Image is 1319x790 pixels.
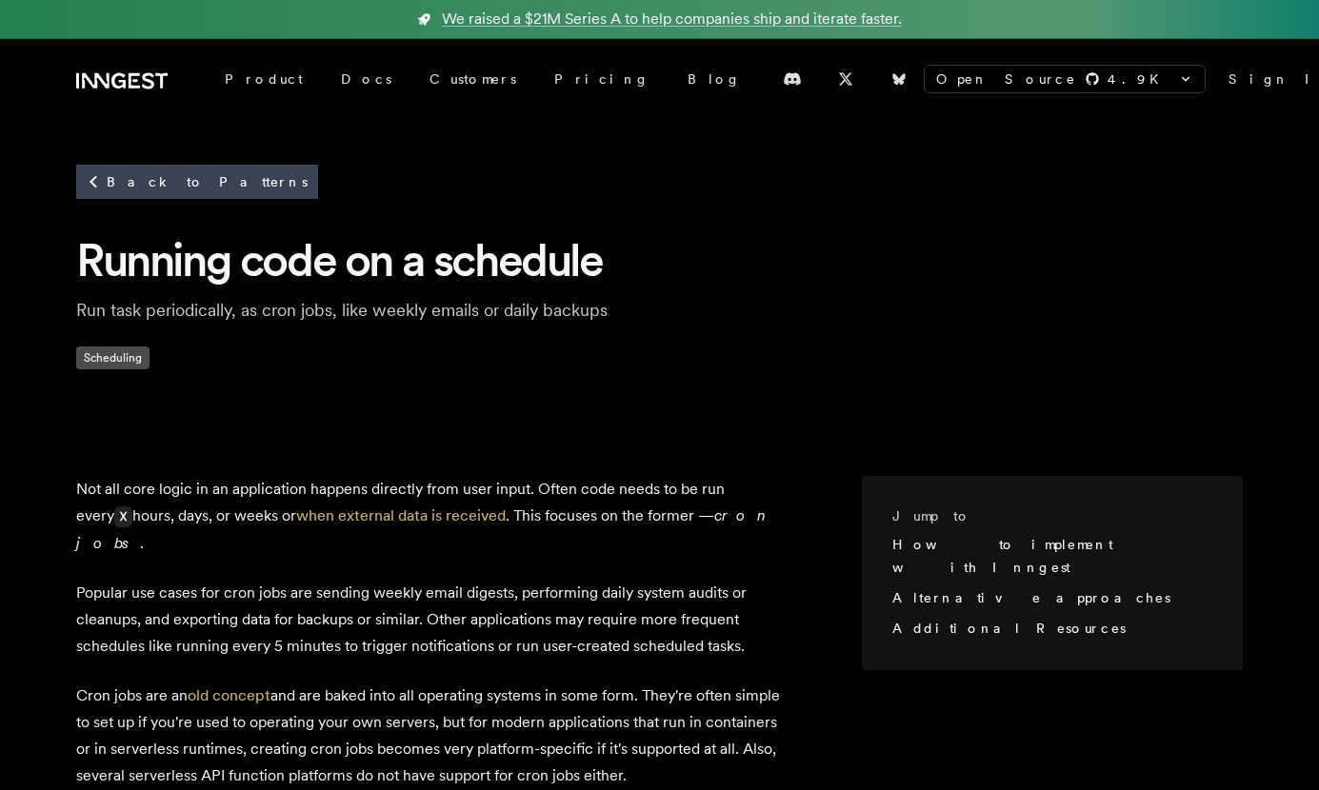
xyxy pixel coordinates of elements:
p: Cron jobs are an and are baked into all operating systems in some form. They're often simple to s... [76,682,786,789]
span: Open Source [936,69,1077,89]
a: How to implement with Inngest [892,537,1112,575]
p: Run task periodically, as cron jobs, like weekly emails or daily backups [76,297,686,324]
a: Back to Patterns [76,165,318,199]
a: Additional Resources [892,621,1126,636]
a: Docs [322,62,410,96]
a: old concept [188,686,270,704]
span: Scheduling [76,346,150,369]
p: Not all core logic in an application happens directly from user input. Often code needs to be run... [76,476,786,557]
a: Alternative approaches [892,590,1169,605]
h1: Running code on a schedule [76,230,1243,289]
a: Blog [669,62,760,96]
a: X [825,64,867,94]
h3: Jump to [892,506,1197,525]
code: X [114,506,132,527]
a: Discord [771,64,813,94]
a: Bluesky [878,64,920,94]
a: Customers [410,62,535,96]
div: Product [206,62,322,96]
a: when external data is received [296,506,506,524]
span: We raised a $21M Series A to help companies ship and iterate faster. [442,8,902,30]
a: Pricing [535,62,669,96]
span: 4.9 K [1108,69,1170,89]
p: Popular use cases for cron jobs are sending weekly email digests, performing daily system audits ... [76,580,786,660]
